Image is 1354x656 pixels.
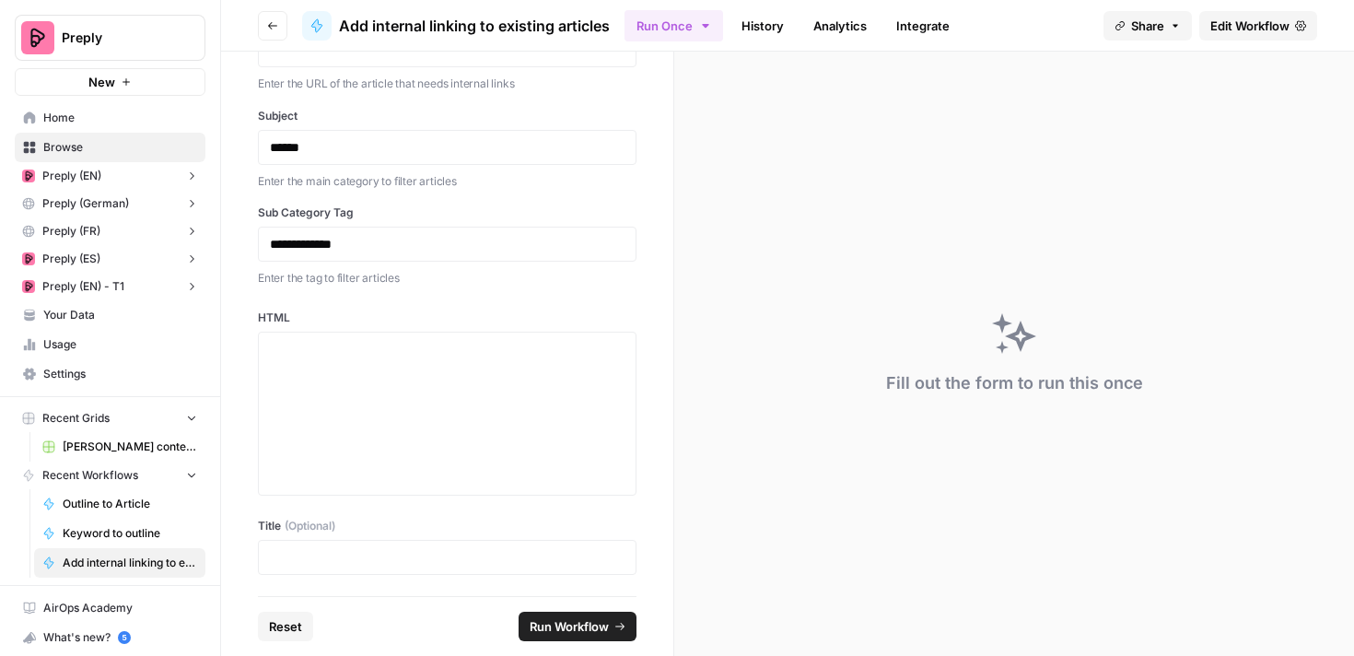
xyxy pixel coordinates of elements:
[42,278,124,295] span: Preply (EN) - T1
[43,110,197,126] span: Home
[339,15,610,37] span: Add internal linking to existing articles
[802,11,878,41] a: Analytics
[1131,17,1164,35] span: Share
[258,310,636,326] label: HTML
[258,269,636,287] p: Enter the tag to filter articles
[15,359,205,389] a: Settings
[258,108,636,124] label: Subject
[15,593,205,623] a: AirOps Academy
[885,11,961,41] a: Integrate
[42,223,100,240] span: Preply (FR)
[43,307,197,323] span: Your Data
[42,195,129,212] span: Preply (German)
[15,623,205,652] button: What's new? 5
[42,168,101,184] span: Preply (EN)
[34,489,205,519] a: Outline to Article
[624,10,723,41] button: Run Once
[43,139,197,156] span: Browse
[21,21,54,54] img: Preply Logo
[22,280,35,293] img: mhz6d65ffplwgtj76gcfkrq5icux
[886,370,1143,396] div: Fill out the form to run this once
[15,217,205,245] button: Preply (FR)
[42,410,110,427] span: Recent Grids
[15,162,205,190] button: Preply (EN)
[258,75,636,93] p: Enter the URL of the article that needs internal links
[302,11,610,41] a: Add internal linking to existing articles
[43,366,197,382] span: Settings
[22,252,35,265] img: mhz6d65ffplwgtj76gcfkrq5icux
[519,612,636,641] button: Run Workflow
[15,103,205,133] a: Home
[15,68,205,96] button: New
[34,548,205,578] a: Add internal linking to existing articles
[118,631,131,644] a: 5
[258,205,636,221] label: Sub Category Tag
[285,518,335,534] span: (Optional)
[88,73,115,91] span: New
[63,555,197,571] span: Add internal linking to existing articles
[730,11,795,41] a: History
[258,612,313,641] button: Reset
[258,518,636,534] label: Title
[15,462,205,489] button: Recent Workflows
[122,633,126,642] text: 5
[15,330,205,359] a: Usage
[1210,17,1290,35] span: Edit Workflow
[15,404,205,432] button: Recent Grids
[15,245,205,273] button: Preply (ES)
[42,251,100,267] span: Preply (ES)
[63,496,197,512] span: Outline to Article
[15,15,205,61] button: Workspace: Preply
[22,170,35,182] img: mhz6d65ffplwgtj76gcfkrq5icux
[269,617,302,636] span: Reset
[15,190,205,217] button: Preply (German)
[63,439,197,455] span: [PERSON_NAME] content interlinking test - new content
[34,432,205,462] a: [PERSON_NAME] content interlinking test - new content
[42,467,138,484] span: Recent Workflows
[63,525,197,542] span: Keyword to outline
[34,519,205,548] a: Keyword to outline
[16,624,204,651] div: What's new?
[258,172,636,191] p: Enter the main category to filter articles
[15,273,205,300] button: Preply (EN) - T1
[1199,11,1317,41] a: Edit Workflow
[1103,11,1192,41] button: Share
[530,617,609,636] span: Run Workflow
[43,336,197,353] span: Usage
[15,300,205,330] a: Your Data
[62,29,173,47] span: Preply
[15,133,205,162] a: Browse
[43,600,197,616] span: AirOps Academy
